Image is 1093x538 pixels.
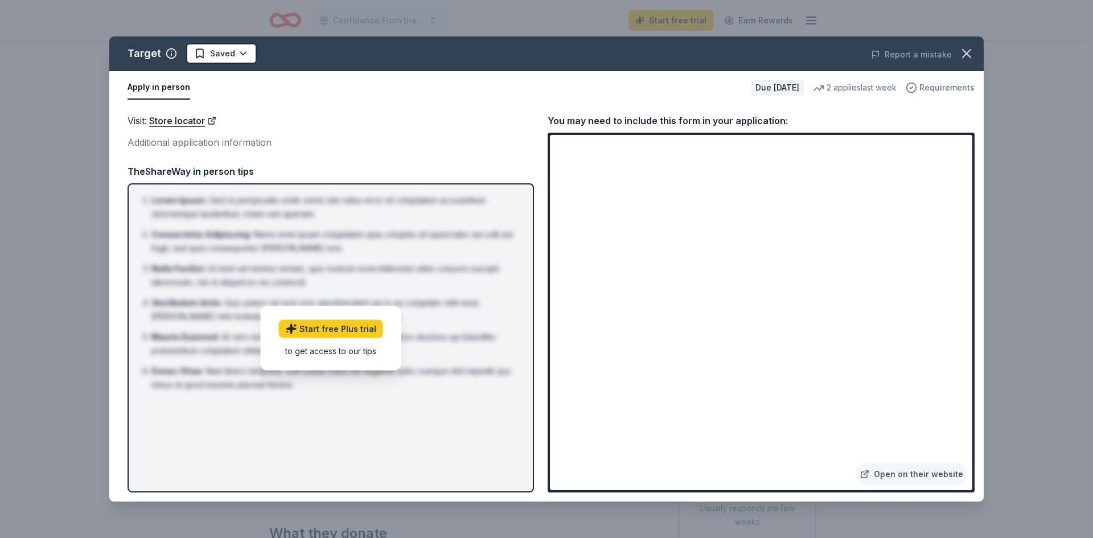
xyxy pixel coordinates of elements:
[210,47,235,60] span: Saved
[151,330,517,358] li: At vero eos et accusamus et iusto odio dignissimos ducimus qui blanditiis praesentium voluptatum ...
[151,364,517,392] li: Nam libero tempore, cum soluta nobis est eligendi optio cumque nihil impedit quo minus id quod ma...
[149,113,216,128] a: Store locator
[151,194,517,221] li: Sed ut perspiciatis unde omnis iste natus error sit voluptatem accusantium doloremque laudantium,...
[186,43,257,64] button: Saved
[279,319,383,338] a: Start free Plus trial
[919,81,975,95] span: Requirements
[151,228,517,255] li: Nemo enim ipsam voluptatem quia voluptas sit aspernatur aut odit aut fugit, sed quia consequuntur...
[548,113,975,128] div: You may need to include this form in your application:
[151,262,517,289] li: Ut enim ad minima veniam, quis nostrum exercitationem ullam corporis suscipit laboriosam, nisi ut...
[151,366,204,376] span: Donec Vitae :
[151,296,517,323] li: Quis autem vel eum iure reprehenderit qui in ea voluptate velit esse [PERSON_NAME] nihil molestia...
[151,298,222,307] span: Vestibulum Ante :
[906,81,975,95] button: Requirements
[151,229,252,239] span: Consectetur Adipiscing :
[151,332,220,342] span: Mauris Euismod :
[279,344,383,356] div: to get access to our tips
[151,195,207,205] span: Lorem Ipsum :
[128,76,190,100] button: Apply in person
[871,48,952,61] button: Report a mistake
[128,135,534,150] div: Additional application information
[128,164,534,179] div: TheShareWay in person tips
[813,81,897,95] div: 2 applies last week
[151,264,206,273] span: Nulla Facilisi :
[128,44,161,63] div: Target
[856,463,968,486] a: Open on their website
[128,113,534,128] div: Visit :
[751,80,804,96] div: Due [DATE]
